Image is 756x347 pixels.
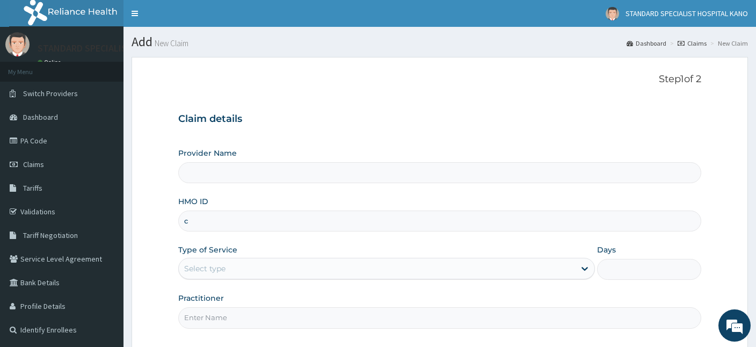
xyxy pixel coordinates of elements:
h3: Claim details [178,113,701,125]
input: Enter HMO ID [178,211,701,232]
small: New Claim [152,39,188,47]
span: STANDARD SPECIALIST HOSPITAL KANO [626,9,748,18]
span: Tariffs [23,183,42,193]
label: HMO ID [178,196,208,207]
div: Select type [184,263,226,274]
p: Step 1 of 2 [178,74,701,85]
img: User Image [606,7,619,20]
p: STANDARD SPECIALIST HOSPITAL KANO [38,44,202,53]
span: Claims [23,160,44,169]
span: Tariff Negotiation [23,230,78,240]
a: Claims [678,39,707,48]
a: Online [38,59,63,66]
input: Enter Name [178,307,701,328]
label: Provider Name [178,148,237,158]
h1: Add [132,35,748,49]
a: Dashboard [627,39,666,48]
label: Type of Service [178,244,237,255]
span: Switch Providers [23,89,78,98]
label: Practitioner [178,293,224,303]
img: User Image [5,32,30,56]
label: Days [597,244,616,255]
span: Dashboard [23,112,58,122]
li: New Claim [708,39,748,48]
